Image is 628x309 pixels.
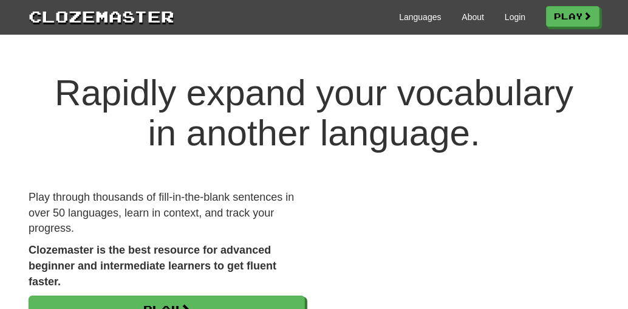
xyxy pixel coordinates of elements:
a: Login [505,11,525,23]
a: Languages [399,11,441,23]
a: Clozemaster [29,5,174,27]
p: Play through thousands of fill-in-the-blank sentences in over 50 languages, learn in context, and... [29,190,305,237]
a: About [462,11,484,23]
strong: Clozemaster is the best resource for advanced beginner and intermediate learners to get fluent fa... [29,244,276,287]
a: Play [546,6,599,27]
